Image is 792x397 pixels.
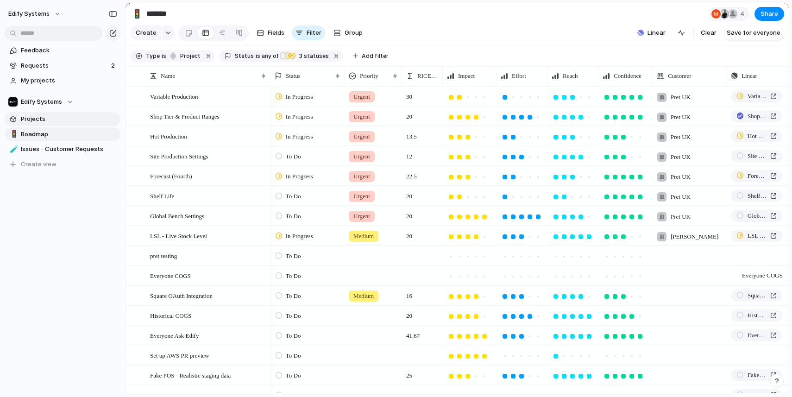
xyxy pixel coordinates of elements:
[671,212,691,221] span: Pret UK
[727,28,780,38] span: Save for everyone
[292,25,325,40] button: Filter
[402,366,416,380] span: 25
[150,310,191,321] span: Historical COGS
[5,74,120,88] a: My projects
[21,76,117,85] span: My projects
[160,51,168,61] button: is
[362,52,389,60] span: Add filter
[150,370,231,380] span: Fake POS - Realistic staging data
[136,28,157,38] span: Create
[360,71,378,81] span: Priority
[286,172,313,181] span: In Progress
[146,52,160,60] span: Type
[671,132,691,142] span: Pret UK
[731,369,782,381] a: Fake POS - Realistic staging data
[614,71,641,81] span: Confidence
[731,90,782,102] a: Variable Production
[754,7,784,21] button: Share
[286,152,301,161] span: To Do
[8,130,18,139] button: 🚦
[286,92,313,101] span: In Progress
[329,25,367,40] button: Group
[162,52,166,60] span: is
[21,114,117,124] span: Projects
[353,132,370,141] span: Urgent
[150,270,191,281] span: Everyone COGS
[150,170,192,181] span: Forecast (Fourth)
[402,306,416,321] span: 20
[177,52,201,60] span: project
[671,152,691,162] span: Pret UK
[286,212,301,221] span: To Do
[150,330,199,340] span: Everyone Ask Edify
[731,329,782,341] a: Everyone Ask Edify
[748,231,767,240] span: LSL - Live Stock Level
[286,132,313,141] span: In Progress
[150,91,198,101] span: Variable Production
[286,252,301,261] span: To Do
[647,28,666,38] span: Linear
[353,92,370,101] span: Urgent
[748,151,767,161] span: Site Production Settings
[402,107,416,121] span: 20
[235,52,254,60] span: Status
[5,142,120,156] a: 🧪Issues - Customer Requests
[286,71,301,81] span: Status
[740,9,747,19] span: 4
[4,6,66,21] button: Edify Systems
[21,61,108,70] span: Requests
[5,158,120,171] button: Create view
[150,190,174,201] span: Shelf Life
[742,71,757,81] span: Linear
[458,71,475,81] span: Impact
[296,52,304,59] span: 3
[286,351,301,360] span: To Do
[353,192,370,201] span: Urgent
[286,311,301,321] span: To Do
[353,172,370,181] span: Urgent
[286,291,301,301] span: To Do
[150,151,208,161] span: Site Production Settings
[10,144,16,155] div: 🧪
[5,44,120,57] a: Feedback
[402,127,421,141] span: 13.5
[5,127,120,141] a: 🚦Roadmap
[748,92,767,101] span: Variable Production
[21,97,62,107] span: Edify Systems
[150,131,187,141] span: Hot Production
[402,167,421,181] span: 22.5
[697,25,720,40] button: Clear
[731,290,782,302] a: Square OAuth Integration
[353,212,370,221] span: Urgent
[8,145,18,154] button: 🧪
[731,110,782,122] a: Shop Tier & Product Ranges
[353,152,370,161] span: Urgent
[748,331,767,340] span: Everyone Ask Edify
[748,371,767,380] span: Fake POS - Realistic staging data
[111,61,117,70] span: 2
[286,331,301,340] span: To Do
[286,232,313,241] span: In Progress
[761,9,778,19] span: Share
[286,112,313,121] span: In Progress
[5,95,120,109] button: Edify Systems
[353,112,370,121] span: Urgent
[286,192,301,201] span: To Do
[731,266,782,285] span: Everyone COGS
[347,50,394,63] button: Add filter
[130,6,145,21] button: 🚦
[353,291,374,301] span: Medium
[161,71,175,81] span: Name
[21,130,117,139] span: Roadmap
[748,211,767,221] span: Global Bench Settings
[731,309,782,321] a: Historical COGS
[5,59,120,73] a: Requests2
[512,71,526,81] span: Effort
[167,51,202,61] button: project
[345,28,363,38] span: Group
[260,52,278,60] span: any of
[402,207,416,221] span: 20
[748,291,767,300] span: Square OAuth Integration
[150,290,213,301] span: Square OAuth Integration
